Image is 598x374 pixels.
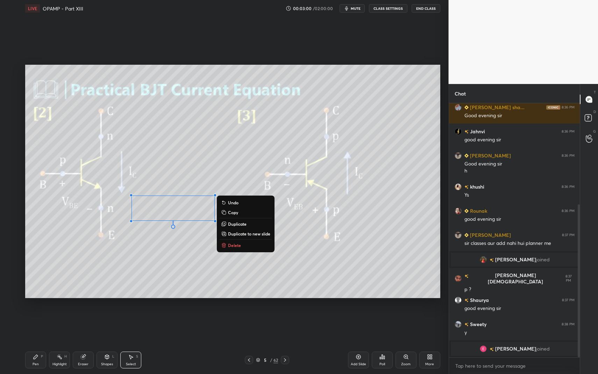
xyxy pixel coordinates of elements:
h6: Shaurya [469,296,489,304]
h6: [PERSON_NAME] [469,231,511,239]
span: joined [536,257,549,262]
p: T [594,90,596,95]
img: ad7462ba400f4372a6f9de59b0cc307f.jpg [455,104,462,111]
h6: Rounak [469,207,487,214]
h6: [PERSON_NAME] sha... [469,104,525,111]
h6: [PERSON_NAME][DEMOGRAPHIC_DATA] [469,272,561,285]
img: eecb80fe9e0947598fbc7addabda82c8.jpg [455,152,462,159]
div: 8:37 PM [562,233,575,237]
img: iconic-dark.1390631f.png [546,105,560,110]
div: 8:36 PM [562,105,575,110]
button: Duplicate [220,220,272,228]
div: sir classes aur add nahi hui planner me [464,240,575,247]
div: Shapes [101,362,113,366]
div: More [425,362,434,366]
div: 5 [262,358,269,362]
div: h [464,168,575,175]
img: no-rating-badge.077c3623.svg [464,130,469,134]
img: Learner_Badge_beginner_1_8b307cf2a0.svg [464,105,469,110]
span: [PERSON_NAME] [495,346,536,352]
button: Delete [220,241,272,249]
p: D [593,109,596,114]
div: Zoom [401,362,411,366]
div: Pen [33,362,39,366]
span: mute [351,6,361,11]
div: H [64,355,67,358]
button: Undo [220,198,272,207]
div: L [112,355,114,358]
img: no-rating-badge.077c3623.svg [464,323,469,327]
img: e66afcf1963c463a8c5e9f65a0a91fdc.jpg [455,207,462,214]
img: Learner_Badge_beginner_1_8b307cf2a0.svg [464,233,469,237]
div: Ys [464,192,575,199]
h6: Jahnvi [469,128,485,135]
button: mute [340,4,365,13]
h6: Sweety [469,320,486,328]
p: G [593,129,596,134]
img: Learner_Badge_beginner_1_8b307cf2a0.svg [464,154,469,158]
div: Poll [379,362,385,366]
img: no-rating-badge.077c3623.svg [464,275,469,278]
p: Duplicate [228,221,247,227]
div: 8:36 PM [562,209,575,213]
img: no-rating-badge.077c3623.svg [464,299,469,303]
div: p ? [464,286,575,293]
div: good evening sir [464,216,575,223]
img: 6d7493dcbd1446d78cbf9f8c745e1075.jpg [455,275,462,282]
div: 62 [273,357,278,363]
div: LIVE [25,4,40,13]
img: 2856317e378c43c587cfa15a67c9be30.jpg [479,256,486,263]
img: 98f27a400be7445eb1f821b605354d7b.jpg [455,321,462,328]
div: 8:38 PM [562,322,575,326]
img: eecb80fe9e0947598fbc7addabda82c8.jpg [455,232,462,239]
div: S [136,355,138,358]
div: Select [126,362,136,366]
p: Copy [228,210,238,215]
div: y [464,329,575,336]
div: Highlight [52,362,67,366]
button: Duplicate to new slide [220,230,272,238]
p: Undo [228,200,239,205]
div: 8:36 PM [562,129,575,134]
div: 8:37 PM [562,274,574,283]
button: Copy [220,208,272,217]
img: no-rating-badge.077c3623.svg [464,185,469,189]
img: 3 [455,128,462,135]
div: Good evening sir [464,112,575,119]
h4: OPAMP - Part XIII [43,5,83,12]
p: Duplicate to new slide [228,231,270,237]
div: good evening sir [464,136,575,143]
img: f5c56b14ffc64a2ebb77e579b98f1e32.jpg [455,183,462,190]
span: [PERSON_NAME] [495,257,536,262]
div: P [41,355,43,358]
img: default.png [455,297,462,304]
h6: khushi [469,183,484,190]
p: Delete [228,242,241,248]
img: Learner_Badge_beginner_1_8b307cf2a0.svg [464,209,469,213]
div: 8:36 PM [562,154,575,158]
img: 3 [479,345,486,352]
div: 8:37 PM [562,298,575,302]
button: End Class [412,4,440,13]
div: Eraser [78,362,88,366]
div: / [270,358,272,362]
span: joined [536,346,549,352]
p: Chat [449,84,471,103]
div: grid [449,103,580,357]
img: no-rating-badge.077c3623.svg [489,347,493,351]
button: CLASS SETTINGS [369,4,407,13]
div: Good evening sir [464,161,575,168]
h6: [PERSON_NAME] [469,152,511,159]
img: no-rating-badge.077c3623.svg [489,258,493,262]
div: 8:36 PM [562,185,575,189]
div: Add Slide [351,362,366,366]
div: good evening sir [464,305,575,312]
